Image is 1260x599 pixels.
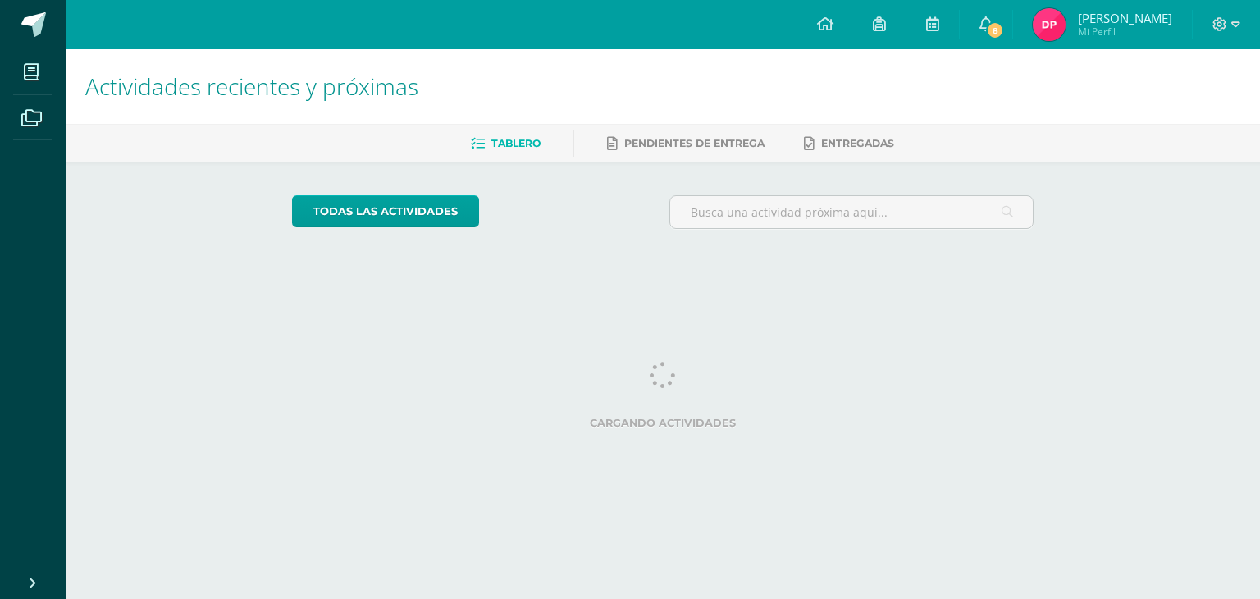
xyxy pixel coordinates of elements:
[85,71,418,102] span: Actividades recientes y próximas
[624,137,765,149] span: Pendientes de entrega
[471,130,541,157] a: Tablero
[491,137,541,149] span: Tablero
[1033,8,1066,41] img: 59f2ec22ffdda252c69cec5c330313cb.png
[292,195,479,227] a: todas las Actividades
[986,21,1004,39] span: 8
[1078,10,1172,26] span: [PERSON_NAME]
[670,196,1034,228] input: Busca una actividad próxima aquí...
[292,417,1034,429] label: Cargando actividades
[804,130,894,157] a: Entregadas
[821,137,894,149] span: Entregadas
[1078,25,1172,39] span: Mi Perfil
[607,130,765,157] a: Pendientes de entrega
